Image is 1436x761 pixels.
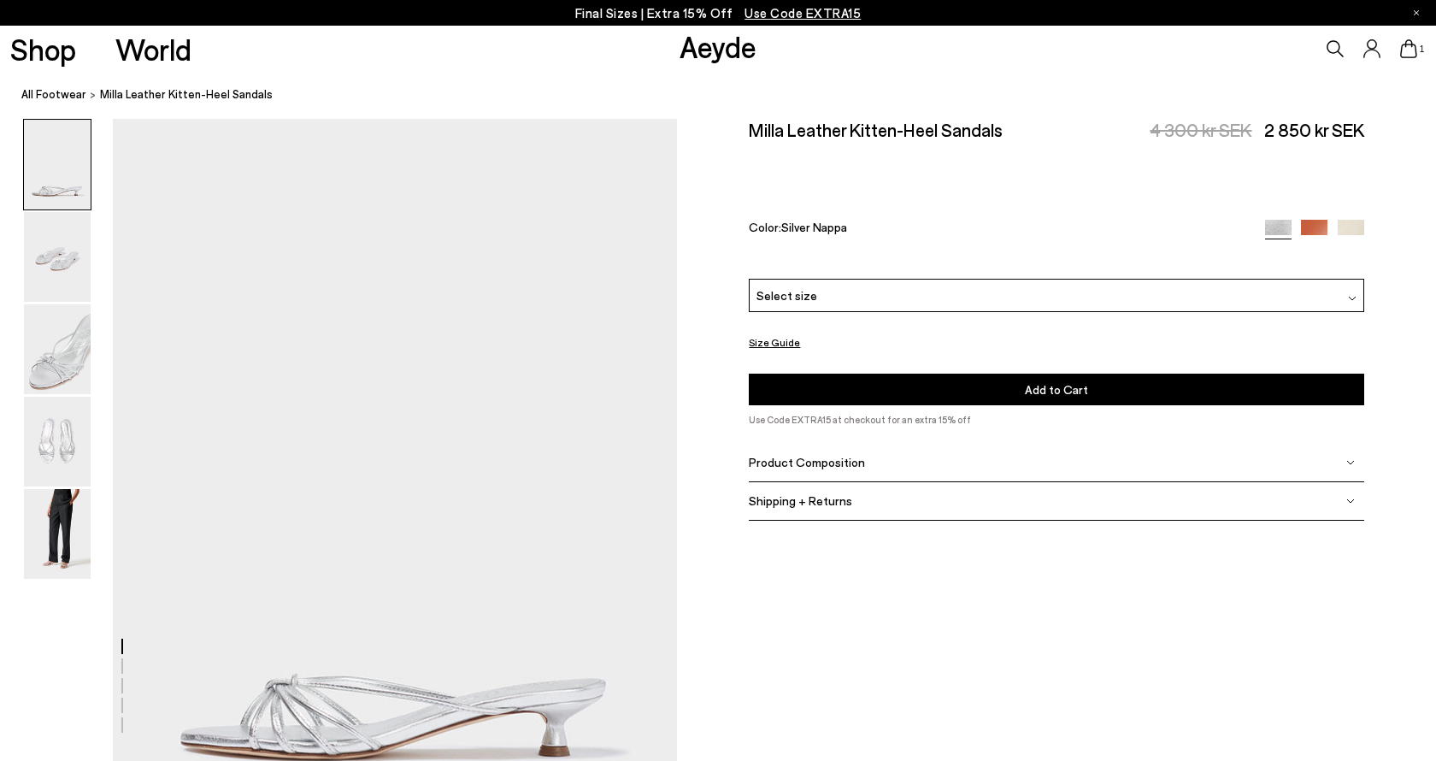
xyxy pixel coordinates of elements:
span: Product Composition [749,455,865,469]
h2: Milla Leather Kitten-Heel Sandals [749,119,1003,140]
a: 1 [1400,39,1417,58]
img: svg%3E [1346,458,1355,467]
div: Color: [749,220,1245,239]
a: World [115,34,191,64]
span: Navigate to /collections/ss25-final-sizes [744,5,861,21]
a: Aeyde [680,28,756,64]
img: Milla Leather Kitten-Heel Sandals - Image 3 [24,304,91,394]
img: Milla Leather Kitten-Heel Sandals - Image 4 [24,397,91,487]
span: 2 850 kr SEK [1264,119,1364,140]
p: Final Sizes | Extra 15% Off [575,3,862,24]
img: svg%3E [1346,497,1355,505]
span: 1 [1417,44,1426,54]
span: Milla Leather Kitten-Heel Sandals [100,86,273,103]
img: Milla Leather Kitten-Heel Sandals - Image 5 [24,489,91,579]
a: Shop [10,34,76,64]
img: svg%3E [1348,294,1357,303]
span: Add to Cart [1025,382,1088,397]
button: Add to Cart [749,374,1364,405]
span: Select size [756,286,817,304]
span: 4 300 kr SEK [1150,119,1251,140]
nav: breadcrumb [21,72,1436,119]
a: All Footwear [21,86,86,103]
p: Use Code EXTRA15 at checkout for an extra 15% off [749,412,1364,428]
span: Silver Nappa [781,220,847,234]
span: Shipping + Returns [749,493,852,508]
img: Milla Leather Kitten-Heel Sandals - Image 1 [24,120,91,209]
button: Size Guide [749,332,800,353]
img: Milla Leather Kitten-Heel Sandals - Image 2 [24,212,91,302]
